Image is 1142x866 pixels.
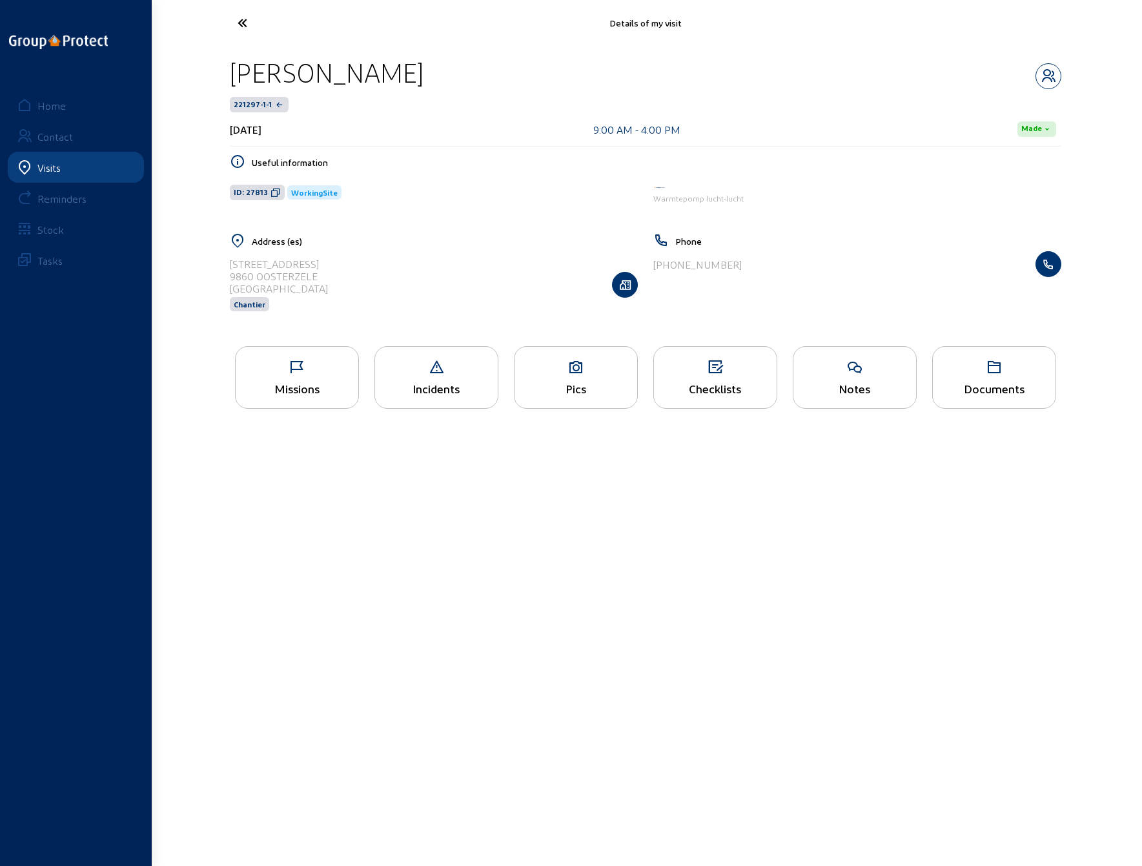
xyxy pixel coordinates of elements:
span: ID: 27813 [234,187,268,198]
a: Reminders [8,183,144,214]
h5: Address (es) [252,236,638,247]
div: Visits [37,161,61,174]
div: Documents [933,382,1055,395]
div: 9860 OOSTERZELE [230,270,328,282]
div: Pics [515,382,637,395]
div: Contact [37,130,73,143]
div: Notes [793,382,916,395]
div: Incidents [375,382,498,395]
img: Energy Protect HVAC [653,186,666,189]
span: Warmtepomp lucht-lucht [653,194,744,203]
h5: Phone [675,236,1061,247]
div: [STREET_ADDRESS] [230,258,328,270]
div: Stock [37,223,64,236]
a: Visits [8,152,144,183]
a: Home [8,90,144,121]
span: Made [1021,124,1042,134]
div: Missions [236,382,358,395]
div: Checklists [654,382,777,395]
a: Stock [8,214,144,245]
a: Tasks [8,245,144,276]
img: logo-oneline.png [9,35,108,49]
div: Tasks [37,254,63,267]
div: 9:00 AM - 4:00 PM [593,123,680,136]
div: [GEOGRAPHIC_DATA] [230,282,328,294]
span: 221297-1-1 [234,99,272,110]
div: [DATE] [230,123,261,136]
span: WorkingSite [291,188,338,197]
div: Home [37,99,66,112]
div: [PERSON_NAME] [230,56,423,89]
div: Reminders [37,192,87,205]
a: Contact [8,121,144,152]
h5: Useful information [252,157,1061,168]
div: Details of my visit [362,17,930,28]
div: [PHONE_NUMBER] [653,258,742,271]
span: Chantier [234,300,265,309]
